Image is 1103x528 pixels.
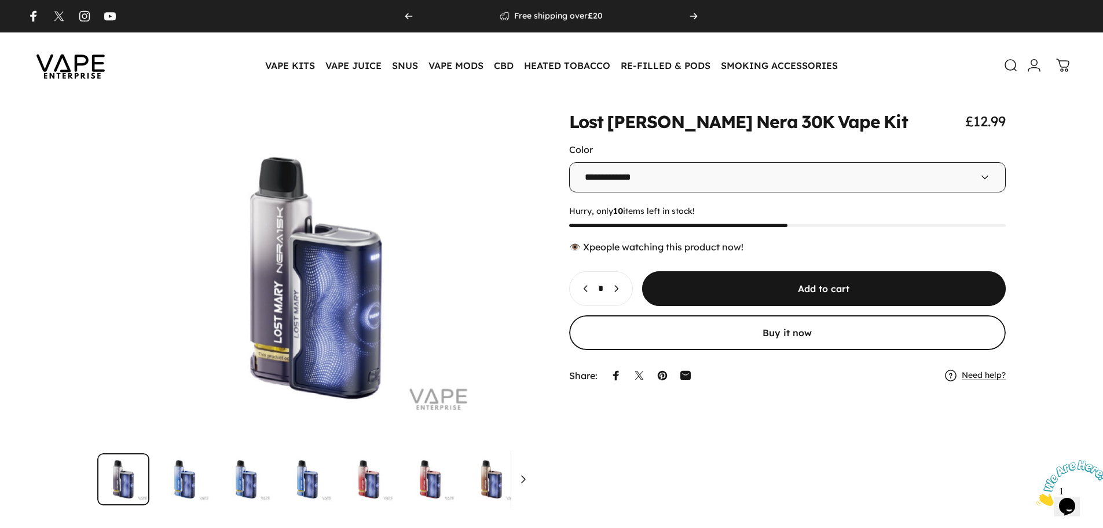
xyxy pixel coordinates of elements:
[343,453,395,505] button: Go to item
[488,262,521,294] button: Next
[570,272,596,305] button: Decrease quantity for Lost Mary Nera 30K Vape Kit
[527,453,579,505] button: Go to item
[97,112,534,505] media-gallery: Gallery Viewer
[220,453,272,505] button: Go to item
[519,53,615,78] summary: HEATED TOBACCO
[159,453,211,505] button: Go to item
[404,453,456,505] button: Go to item
[5,5,9,14] span: 1
[281,453,334,505] img: Lost Mary Nera30K Disposable Vape
[569,113,603,130] animate-element: Lost
[569,315,1006,350] button: Buy it now
[466,453,518,505] button: Go to item
[838,113,880,130] animate-element: Vape
[756,113,797,130] animate-element: Nera
[97,453,149,505] img: Lost Mary Nera30K Disposable Vape
[716,53,843,78] summary: SMOKING ACCESSORIES
[466,453,518,505] img: Lost Mary Nera30K Disposable Vape
[607,113,753,130] animate-element: [PERSON_NAME]
[569,206,1006,217] span: Hurry, only items left in stock!
[514,11,603,21] p: Free shipping over 20
[527,453,579,505] img: Lost Mary Nera30K Disposable Vape
[569,144,593,155] label: Color
[5,5,76,50] img: Chat attention grabber
[159,453,211,505] img: Lost Mary Nera30K Disposable Vape
[962,370,1006,381] a: Need help?
[613,206,623,216] strong: 10
[1050,53,1076,78] a: 0 items
[320,53,387,78] summary: VAPE JUICE
[965,112,1006,130] span: £12.99
[281,453,334,505] button: Go to item
[588,10,593,21] strong: £
[615,53,716,78] summary: RE-FILLED & PODS
[1031,456,1103,511] iframe: chat widget
[489,53,519,78] summary: CBD
[642,271,1006,306] button: Add to cart
[404,453,456,505] img: Lost Mary Nera30K Disposable Vape
[569,371,598,380] p: Share:
[387,53,423,78] summary: SNUS
[606,272,632,305] button: Increase quantity for Lost Mary Nera 30K Vape Kit
[801,113,834,130] animate-element: 30K
[220,453,272,505] img: Lost Mary Nera30K Disposable Vape
[423,53,489,78] summary: VAPE MODS
[260,53,320,78] summary: VAPE KITS
[97,453,149,505] button: Go to item
[884,113,907,130] animate-element: Kit
[343,453,395,505] img: Lost Mary Nera30K Disposable Vape
[97,112,534,444] button: Open media 1 in modal
[260,53,843,78] nav: Primary
[569,241,1006,253] div: 👁️ people watching this product now!
[19,38,123,93] img: Vape Enterprise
